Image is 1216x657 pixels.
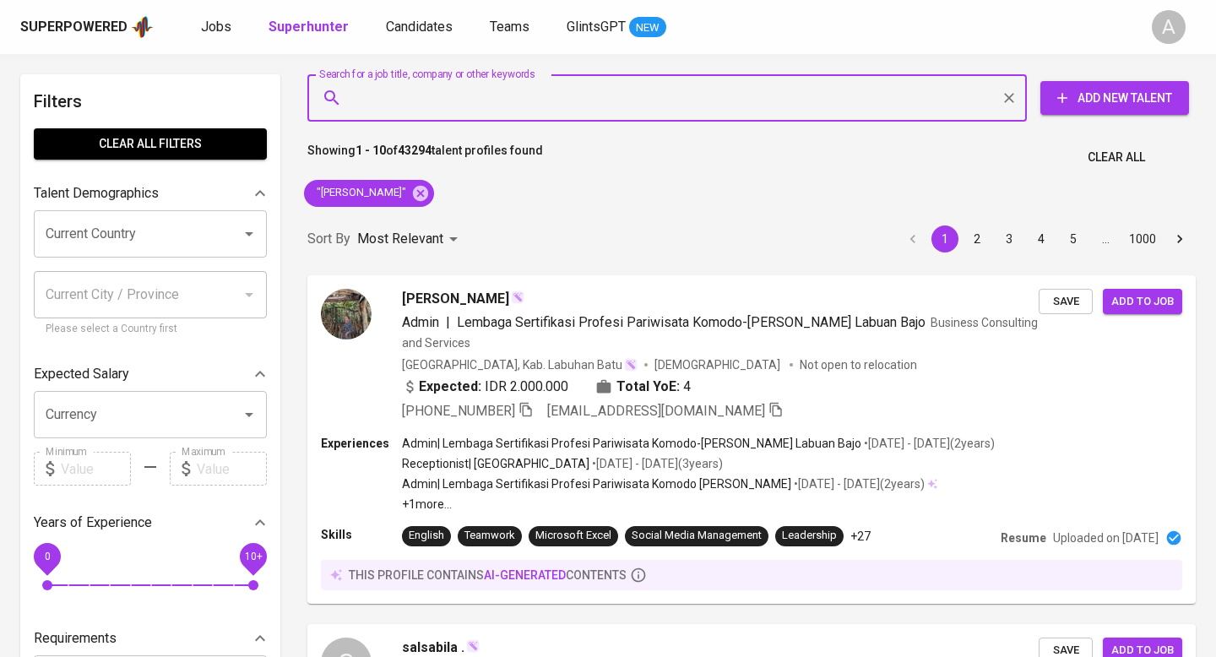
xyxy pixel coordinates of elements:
[782,528,837,544] div: Leadership
[931,225,958,252] button: page 1
[589,455,723,472] p: • [DATE] - [DATE] ( 3 years )
[321,435,402,452] p: Experiences
[357,224,464,255] div: Most Relevant
[567,17,666,38] a: GlintsGPT NEW
[34,506,267,540] div: Years of Experience
[457,314,926,330] span: Lembaga Sertifikasi Profesi Pariwisata Komodo-[PERSON_NAME] Labuan Bajo
[1092,231,1119,247] div: …
[446,312,450,333] span: |
[466,639,480,653] img: magic_wand.svg
[1040,81,1189,115] button: Add New Talent
[1047,292,1084,312] span: Save
[402,377,568,397] div: IDR 2.000.000
[409,528,444,544] div: English
[419,377,481,397] b: Expected:
[34,628,117,649] p: Requirements
[201,19,231,35] span: Jobs
[683,377,691,397] span: 4
[34,88,267,115] h6: Filters
[269,17,352,38] a: Superhunter
[850,528,871,545] p: +27
[464,528,515,544] div: Teamwork
[1152,10,1186,44] div: A
[197,452,267,486] input: Value
[484,568,566,582] span: AI-generated
[402,455,589,472] p: Receptionist | [GEOGRAPHIC_DATA]
[654,356,783,373] span: [DEMOGRAPHIC_DATA]
[34,183,159,204] p: Talent Demographics
[1124,225,1161,252] button: Go to page 1000
[304,185,416,201] span: "[PERSON_NAME]"
[131,14,154,40] img: app logo
[624,358,638,372] img: magic_wand.svg
[1039,289,1093,315] button: Save
[402,314,439,330] span: Admin
[996,225,1023,252] button: Go to page 3
[398,144,432,157] b: 43294
[269,19,349,35] b: Superhunter
[897,225,1196,252] nav: pagination navigation
[307,229,350,249] p: Sort By
[244,551,262,562] span: 10+
[1054,88,1175,109] span: Add New Talent
[1103,289,1182,315] button: Add to job
[1166,225,1193,252] button: Go to next page
[1111,292,1174,312] span: Add to job
[44,551,50,562] span: 0
[1060,225,1087,252] button: Go to page 5
[402,496,995,513] p: +1 more ...
[402,316,1038,350] span: Business Consulting and Services
[511,290,524,304] img: magic_wand.svg
[321,526,402,543] p: Skills
[632,528,762,544] div: Social Media Management
[237,222,261,246] button: Open
[34,176,267,210] div: Talent Demographics
[1081,142,1152,173] button: Clear All
[34,513,152,533] p: Years of Experience
[402,403,515,419] span: [PHONE_NUMBER]
[321,289,372,339] img: 212616118449a1d41d748f205975411a.jpg
[386,17,456,38] a: Candidates
[20,14,154,40] a: Superpoweredapp logo
[567,19,626,35] span: GlintsGPT
[307,275,1196,604] a: [PERSON_NAME]Admin|Lembaga Sertifikasi Profesi Pariwisata Komodo-[PERSON_NAME] Labuan BajoBusines...
[791,475,925,492] p: • [DATE] - [DATE] ( 2 years )
[535,528,611,544] div: Microsoft Excel
[861,435,995,452] p: • [DATE] - [DATE] ( 2 years )
[800,356,917,373] p: Not open to relocation
[402,475,791,492] p: Admin | Lembaga Sertifikasi Profesi Pariwisata Komodo [PERSON_NAME]
[547,403,765,419] span: [EMAIL_ADDRESS][DOMAIN_NAME]
[490,19,529,35] span: Teams
[307,142,543,173] p: Showing of talent profiles found
[34,357,267,391] div: Expected Salary
[997,86,1021,110] button: Clear
[349,567,627,584] p: this profile contains contents
[616,377,680,397] b: Total YoE:
[1088,147,1145,168] span: Clear All
[402,289,509,309] span: [PERSON_NAME]
[46,321,255,338] p: Please select a Country first
[61,452,131,486] input: Value
[201,17,235,38] a: Jobs
[490,17,533,38] a: Teams
[356,144,386,157] b: 1 - 10
[1001,529,1046,546] p: Resume
[1053,529,1159,546] p: Uploaded on [DATE]
[304,180,434,207] div: "[PERSON_NAME]"
[47,133,253,155] span: Clear All filters
[386,19,453,35] span: Candidates
[402,435,861,452] p: Admin | Lembaga Sertifikasi Profesi Pariwisata Komodo-[PERSON_NAME] Labuan Bajo
[357,229,443,249] p: Most Relevant
[1028,225,1055,252] button: Go to page 4
[402,356,638,373] div: [GEOGRAPHIC_DATA], Kab. Labuhan Batu
[20,18,128,37] div: Superpowered
[629,19,666,36] span: NEW
[34,128,267,160] button: Clear All filters
[34,622,267,655] div: Requirements
[237,403,261,426] button: Open
[964,225,991,252] button: Go to page 2
[34,364,129,384] p: Expected Salary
